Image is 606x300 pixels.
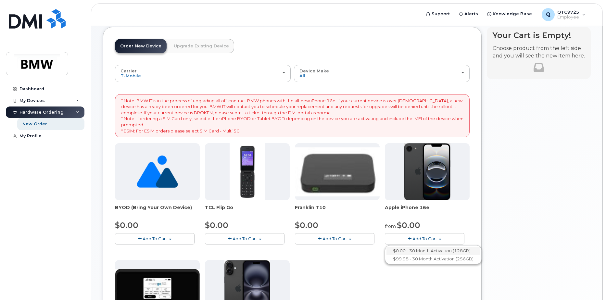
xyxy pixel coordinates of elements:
span: Add To Cart [233,236,257,241]
span: Knowledge Base [493,11,532,17]
p: Choose product from the left side and you will see the new item here. [493,45,585,60]
span: Alerts [464,11,478,17]
span: $0.00 [295,220,318,230]
span: $0.00 [115,220,138,230]
a: $99.98 - 30 Month Activation (256GB) [386,255,480,263]
a: Alerts [454,7,483,20]
span: Carrier [120,68,137,73]
span: Employee [557,15,579,20]
div: QTC9725 [537,8,590,21]
img: no_image_found-2caef05468ed5679b831cfe6fc140e25e0c280774317ffc20a367ab7fd17291e.png [137,143,178,200]
small: from [385,223,396,229]
button: Carrier T-Mobile [115,65,291,82]
a: $0.00 - 30 Month Activation (128GB) [386,247,480,255]
span: Support [432,11,450,17]
span: T-Mobile [120,73,141,78]
span: Add To Cart [143,236,167,241]
img: iphone16e.png [404,143,451,200]
p: * Note: BMW IT is in the process of upgrading all off-contract BMW phones with the all-new iPhone... [121,98,463,134]
h4: Your Cart is Empty! [493,31,585,40]
a: Upgrade Existing Device [169,39,234,53]
span: Device Make [299,68,329,73]
button: Device Make All [294,65,470,82]
span: All [299,73,305,78]
span: Q [546,11,550,19]
div: BYOD (Bring Your Own Device) [115,204,200,217]
div: Apple iPhone 16e [385,204,470,217]
button: Add To Cart [205,233,284,244]
span: $0.00 [205,220,228,230]
span: QTC9725 [557,9,579,15]
button: Add To Cart [295,233,374,244]
a: Order New Device [115,39,167,53]
button: Add To Cart [385,233,464,244]
div: TCL Flip Go [205,204,290,217]
span: Add To Cart [322,236,347,241]
span: $0.00 [397,220,420,230]
iframe: Messenger Launcher [578,272,601,295]
div: Franklin T10 [295,204,380,217]
img: TCL_FLIP_MODE.jpg [230,143,265,200]
a: Support [422,7,454,20]
img: t10.jpg [295,147,380,196]
span: Add To Cart [412,236,437,241]
button: Add To Cart [115,233,195,244]
a: Knowledge Base [483,7,537,20]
